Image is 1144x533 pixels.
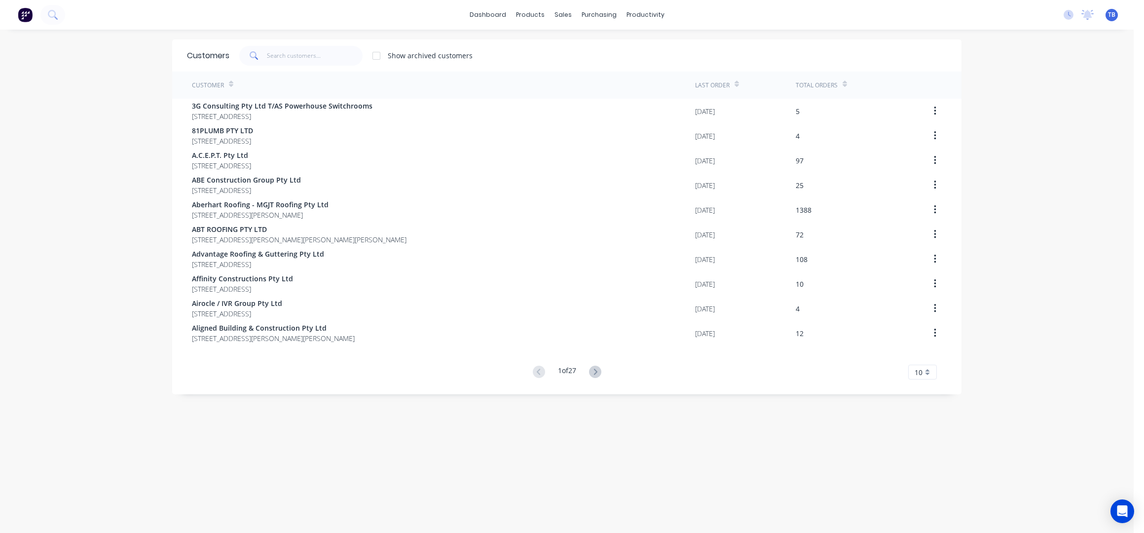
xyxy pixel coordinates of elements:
span: [STREET_ADDRESS] [192,284,293,294]
span: [STREET_ADDRESS][PERSON_NAME] [192,210,329,220]
div: [DATE] [695,131,715,141]
span: [STREET_ADDRESS] [192,160,251,171]
span: Aligned Building & Construction Pty Ltd [192,323,355,333]
div: 108 [796,254,808,265]
div: 97 [796,155,804,166]
div: [DATE] [695,180,715,190]
span: Airocle / IVR Group Pty Ltd [192,298,282,308]
div: [DATE] [695,155,715,166]
img: Factory [18,7,33,22]
span: [STREET_ADDRESS] [192,259,324,269]
a: dashboard [465,7,511,22]
span: 10 [915,367,923,378]
div: [DATE] [695,229,715,240]
div: [DATE] [695,106,715,116]
span: [STREET_ADDRESS] [192,308,282,319]
span: [STREET_ADDRESS] [192,136,253,146]
span: TB [1108,10,1115,19]
div: 4 [796,131,800,141]
div: 25 [796,180,804,190]
span: ABE Construction Group Pty Ltd [192,175,301,185]
span: [STREET_ADDRESS][PERSON_NAME][PERSON_NAME] [192,333,355,343]
div: Total Orders [796,81,838,90]
div: 72 [796,229,804,240]
span: [STREET_ADDRESS][PERSON_NAME][PERSON_NAME][PERSON_NAME] [192,234,406,245]
div: Show archived customers [388,50,473,61]
span: A.C.E.P.T. Pty Ltd [192,150,251,160]
input: Search customers... [267,46,363,66]
div: 1388 [796,205,812,215]
div: sales [550,7,577,22]
div: Customers [187,50,229,62]
div: 10 [796,279,804,289]
div: Customer [192,81,224,90]
div: Last Order [695,81,730,90]
div: [DATE] [695,254,715,265]
span: 3G Consulting Pty Ltd T/AS Powerhouse Switchrooms [192,101,372,111]
div: [DATE] [695,304,715,314]
span: Aberhart Roofing - MGJT Roofing Pty Ltd [192,199,329,210]
div: 4 [796,304,800,314]
div: Open Intercom Messenger [1110,499,1134,523]
div: [DATE] [695,328,715,339]
div: productivity [622,7,669,22]
span: ABT ROOFING PTY LTD [192,224,406,234]
span: [STREET_ADDRESS] [192,111,372,121]
div: 12 [796,328,804,339]
div: purchasing [577,7,622,22]
span: [STREET_ADDRESS] [192,185,301,195]
div: [DATE] [695,205,715,215]
div: 5 [796,106,800,116]
div: products [511,7,550,22]
span: Advantage Roofing & Guttering Pty Ltd [192,249,324,259]
div: 1 of 27 [558,365,576,380]
span: 81PLUMB PTY LTD [192,125,253,136]
span: Affinity Constructions Pty Ltd [192,273,293,284]
div: [DATE] [695,279,715,289]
